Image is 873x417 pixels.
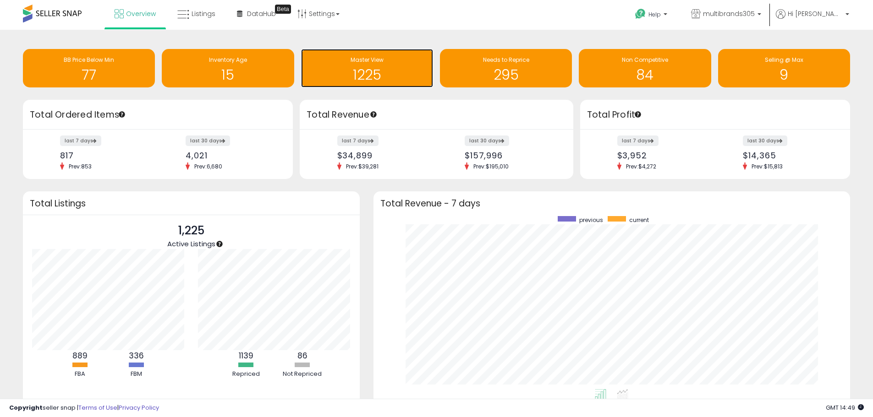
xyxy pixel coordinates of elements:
span: current [629,216,649,224]
b: 86 [297,350,307,361]
a: Selling @ Max 9 [718,49,850,87]
h3: Total Revenue [307,108,566,121]
h3: Total Profit [587,108,843,121]
b: 889 [72,350,88,361]
h3: Total Revenue - 7 days [380,200,843,207]
div: $3,952 [617,151,708,160]
span: Master View [351,56,384,64]
label: last 30 days [186,135,230,146]
a: Terms of Use [78,403,117,412]
h3: Total Ordered Items [30,108,286,121]
label: last 30 days [743,135,787,146]
div: FBM [109,370,164,379]
p: 1,225 [167,222,215,239]
a: Privacy Policy [119,403,159,412]
a: Master View 1225 [301,49,433,87]
div: seller snap | | [9,404,159,412]
i: Get Help [635,8,646,20]
a: Non Competitive 84 [579,49,711,87]
span: DataHub [247,9,276,18]
span: 2025-09-6 14:49 GMT [826,403,864,412]
span: Prev: $15,813 [747,162,787,170]
h1: 84 [583,67,706,82]
span: BB Price Below Min [64,56,114,64]
h3: Total Listings [30,200,353,207]
span: Inventory Age [209,56,247,64]
div: Tooltip anchor [215,240,224,248]
div: Not Repriced [275,370,330,379]
span: multibrands305 [703,9,755,18]
span: Help [648,11,661,18]
span: previous [579,216,603,224]
div: Tooltip anchor [634,110,642,119]
b: 1139 [239,350,253,361]
span: Prev: 853 [64,162,96,170]
a: Needs to Reprice 295 [440,49,572,87]
span: Hi [PERSON_NAME] [788,9,843,18]
span: Selling @ Max [765,56,803,64]
div: 4,021 [186,151,277,160]
a: Inventory Age 15 [162,49,294,87]
b: 336 [129,350,144,361]
label: last 7 days [60,135,101,146]
a: Help [628,1,676,30]
span: Prev: $4,272 [621,162,661,170]
div: Tooltip anchor [369,110,378,119]
div: $14,365 [743,151,834,160]
h1: 77 [27,67,150,82]
div: Tooltip anchor [118,110,126,119]
strong: Copyright [9,403,43,412]
div: Repriced [219,370,274,379]
span: Overview [126,9,156,18]
label: last 30 days [465,135,509,146]
span: Active Listings [167,239,215,249]
h1: 9 [723,67,846,82]
div: Tooltip anchor [275,5,291,14]
div: $157,996 [465,151,557,160]
span: Prev: $39,281 [341,162,383,170]
span: Non Competitive [622,56,668,64]
div: 817 [60,151,151,160]
div: FBA [53,370,108,379]
label: last 7 days [617,135,659,146]
a: Hi [PERSON_NAME] [776,9,849,30]
span: Needs to Reprice [483,56,529,64]
h1: 295 [445,67,567,82]
span: Prev: 6,680 [190,162,227,170]
label: last 7 days [337,135,379,146]
span: Listings [192,9,215,18]
h1: 1225 [306,67,428,82]
span: Prev: $195,010 [469,162,513,170]
div: $34,899 [337,151,430,160]
h1: 15 [166,67,289,82]
a: BB Price Below Min 77 [23,49,155,87]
